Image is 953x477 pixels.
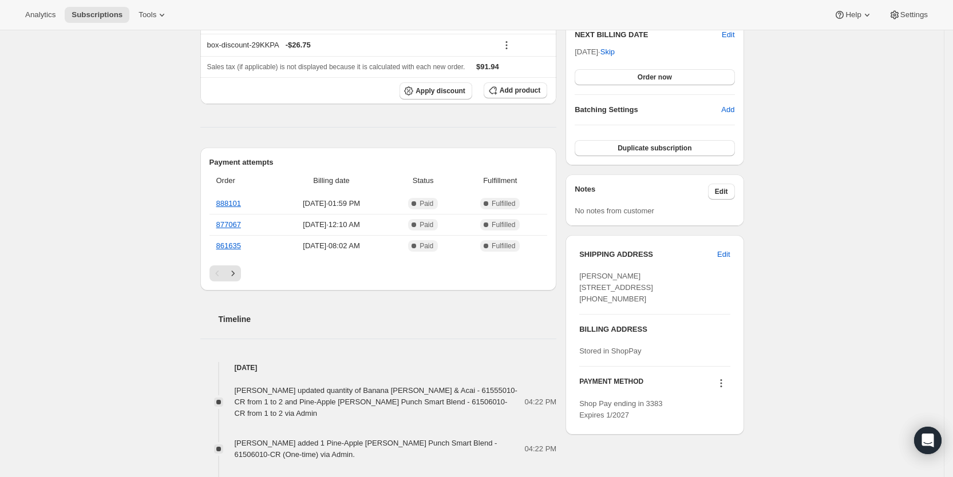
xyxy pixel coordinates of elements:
[65,7,129,23] button: Subscriptions
[827,7,879,23] button: Help
[460,175,540,186] span: Fulfillment
[139,10,156,19] span: Tools
[710,245,737,264] button: Edit
[525,443,557,455] span: 04:22 PM
[200,362,557,373] h4: [DATE]
[721,104,734,116] span: Add
[575,47,615,56] span: [DATE] ·
[715,187,728,196] span: Edit
[276,219,386,230] span: [DATE] · 12:10 AM
[216,220,241,229] a: 877067
[420,241,433,251] span: Paid
[500,86,540,95] span: Add product
[845,10,861,19] span: Help
[575,140,734,156] button: Duplicate subscription
[209,265,548,281] nav: Pagination
[579,324,730,335] h3: BILLING ADDRESS
[600,46,615,58] span: Skip
[393,175,453,186] span: Status
[914,427,942,454] div: Open Intercom Messenger
[575,29,722,41] h2: NEXT BILLING DATE
[579,399,662,419] span: Shop Pay ending in 3383 Expires 1/2027
[579,347,641,355] span: Stored in ShopPay
[638,73,672,82] span: Order now
[400,82,472,100] button: Apply discount
[575,206,654,215] span: No notes from customer
[717,249,730,260] span: Edit
[416,86,465,96] span: Apply discount
[207,39,491,51] div: box-discount-29KKPA
[492,241,515,251] span: Fulfilled
[579,377,643,392] h3: PAYMENT METHOD
[484,82,547,98] button: Add product
[575,69,734,85] button: Order now
[722,29,734,41] button: Edit
[216,241,241,250] a: 861635
[525,396,557,408] span: 04:22 PM
[209,168,274,193] th: Order
[882,7,935,23] button: Settings
[579,249,717,260] h3: SHIPPING ADDRESS
[476,62,499,71] span: $91.94
[618,144,691,153] span: Duplicate subscription
[225,265,241,281] button: Next
[492,220,515,229] span: Fulfilled
[235,439,497,459] span: [PERSON_NAME] added 1 Pine-Apple [PERSON_NAME] Punch Smart Blend - 61506010-CR (One-time) via Admin.
[420,199,433,208] span: Paid
[594,43,622,61] button: Skip
[575,184,708,200] h3: Notes
[714,101,741,119] button: Add
[900,10,928,19] span: Settings
[579,272,653,303] span: [PERSON_NAME] [STREET_ADDRESS] [PHONE_NUMBER]
[286,39,311,51] span: - $26.75
[708,184,735,200] button: Edit
[219,313,557,325] h2: Timeline
[276,175,386,186] span: Billing date
[209,157,548,168] h2: Payment attempts
[72,10,122,19] span: Subscriptions
[18,7,62,23] button: Analytics
[25,10,56,19] span: Analytics
[235,386,517,418] span: [PERSON_NAME] updated quantity of Banana [PERSON_NAME] & Acai - 61555010-CR from 1 to 2 and Pine-...
[575,104,721,116] h6: Batching Settings
[492,199,515,208] span: Fulfilled
[276,240,386,252] span: [DATE] · 08:02 AM
[216,199,241,208] a: 888101
[276,198,386,209] span: [DATE] · 01:59 PM
[420,220,433,229] span: Paid
[132,7,175,23] button: Tools
[207,63,465,71] span: Sales tax (if applicable) is not displayed because it is calculated with each new order.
